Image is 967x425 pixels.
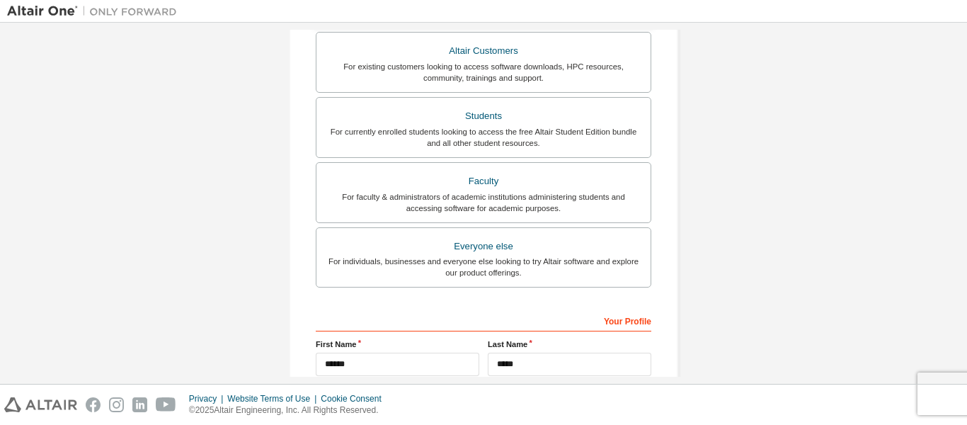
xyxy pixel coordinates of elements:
div: For faculty & administrators of academic institutions administering students and accessing softwa... [325,191,642,214]
img: altair_logo.svg [4,397,77,412]
div: For individuals, businesses and everyone else looking to try Altair software and explore our prod... [325,256,642,278]
p: © 2025 Altair Engineering, Inc. All Rights Reserved. [189,404,390,416]
label: Last Name [488,339,651,350]
img: linkedin.svg [132,397,147,412]
div: Cookie Consent [321,393,389,404]
div: Students [325,106,642,126]
div: Website Terms of Use [227,393,321,404]
div: For currently enrolled students looking to access the free Altair Student Edition bundle and all ... [325,126,642,149]
label: First Name [316,339,479,350]
div: For existing customers looking to access software downloads, HPC resources, community, trainings ... [325,61,642,84]
div: Privacy [189,393,227,404]
img: facebook.svg [86,397,101,412]
div: Everyone else [325,237,642,256]
div: Altair Customers [325,41,642,61]
img: Altair One [7,4,184,18]
img: youtube.svg [156,397,176,412]
img: instagram.svg [109,397,124,412]
div: Faculty [325,171,642,191]
div: Your Profile [316,309,651,331]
